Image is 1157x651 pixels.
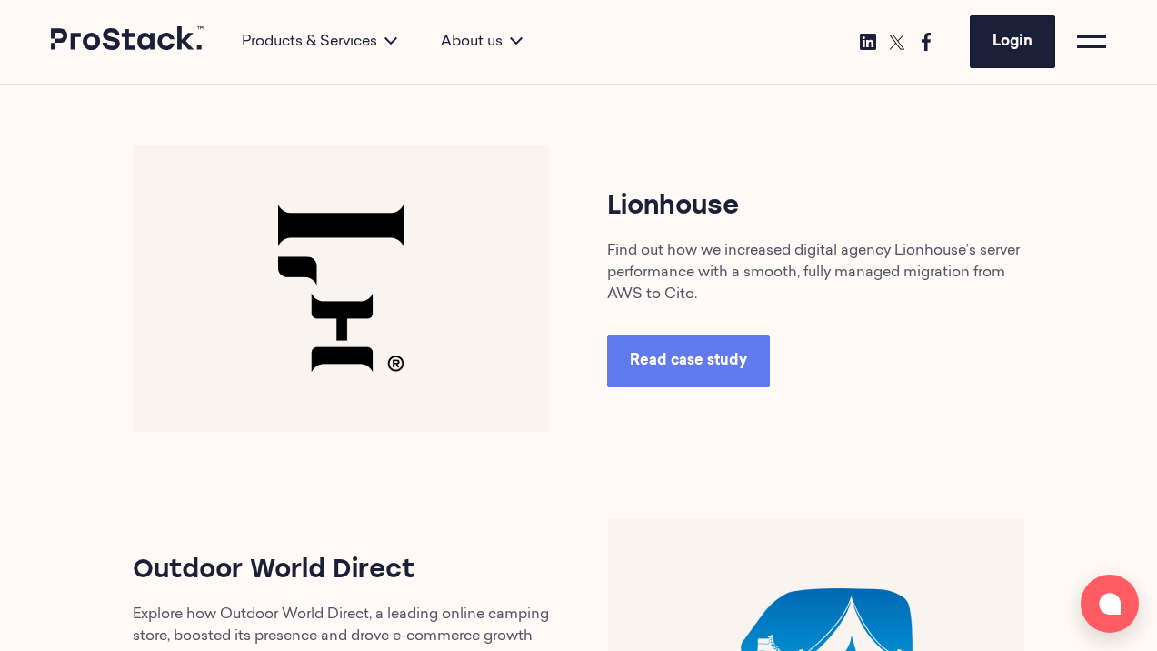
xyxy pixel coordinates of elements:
img: Lionhouse-1-768x530.png [133,145,549,432]
button: Open chat window [1081,575,1139,633]
div: Products & Services [220,31,419,53]
span: Login [992,35,1032,49]
a: Prostack logo [51,26,205,57]
a: Read case study [607,335,770,387]
p: Find out how we increased digital agency Lionhouse’s server performance with a smooth, fully mana... [607,240,1023,305]
div: About us [419,31,544,53]
h3: Lionhouse [607,189,1023,225]
span: Read case study [630,354,747,368]
a: Login [970,15,1055,68]
h3: Outdoor World Direct [133,553,549,589]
